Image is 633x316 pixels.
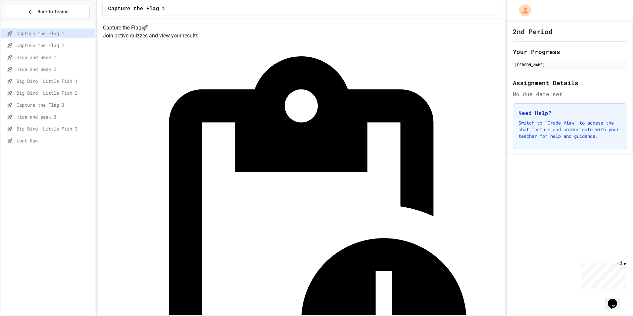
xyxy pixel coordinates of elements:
[6,5,90,19] button: Back to Teams
[3,3,46,42] div: Chat with us now!Close
[17,101,92,108] span: Capture the Flag 3
[17,54,92,61] span: Hide and Seek 1
[578,261,626,289] iframe: chat widget
[17,125,92,132] span: Big Bird, Little Fish 3
[518,120,621,139] p: Switch to "Grade View" to access the chat feature and communicate with your teacher for help and ...
[518,109,621,117] h3: Need Help?
[17,30,92,37] span: Capture the Flag 1
[17,113,92,120] span: Hide and seek 3
[513,47,627,56] h2: Your Progress
[17,66,92,73] span: Hide and Seek 2
[513,78,627,87] h2: Assignment Details
[17,42,92,49] span: Capture the Flag 2
[37,8,68,15] span: Back to Teams
[605,290,626,309] iframe: chat widget
[17,89,92,96] span: Big Bird, Little Fish 2
[17,78,92,84] span: Big Bird, Little Fish 1
[17,137,92,144] span: Loot Run
[515,62,625,68] div: [PERSON_NAME]
[103,32,500,40] p: Join active quizzes and view your results
[513,27,553,36] h1: 2nd Period
[108,5,165,13] span: Capture the Flag 1
[103,24,500,32] h4: Capture the Flag 🚀
[513,90,627,98] div: No due date set
[512,3,533,18] div: My Account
